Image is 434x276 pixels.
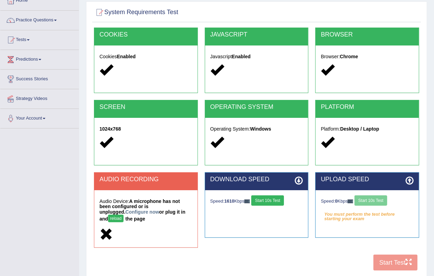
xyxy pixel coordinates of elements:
[210,176,303,183] h2: DOWNLOAD SPEED
[210,195,303,207] div: Speed: Kbps
[0,30,79,48] a: Tests
[232,54,251,59] strong: Enabled
[99,176,192,183] h2: AUDIO RECORDING
[348,200,353,203] img: ajax-loader-fb-connection.gif
[108,215,124,222] button: reload
[340,54,358,59] strong: Chrome
[99,199,192,224] h5: Audio Device:
[340,126,379,132] strong: Desktop / Laptop
[321,176,414,183] h2: UPLOAD SPEED
[117,54,136,59] strong: Enabled
[244,200,250,203] img: ajax-loader-fb-connection.gif
[321,209,414,219] em: You must perform the test before starting your exam
[321,104,414,111] h2: PLATFORM
[210,104,303,111] h2: OPERATING SYSTEM
[210,126,303,132] h5: Operating System:
[125,209,159,215] a: Configure now
[99,198,186,222] strong: A microphone has not been configured or is unplugged. or plug it in and the page
[0,11,79,28] a: Practice Questions
[321,54,414,59] h5: Browser:
[210,54,303,59] h5: Javascript
[321,195,414,207] div: Speed: Kbps
[94,7,178,18] h2: System Requirements Test
[0,70,79,87] a: Success Stories
[251,195,284,206] button: Start 10s Test
[250,126,271,132] strong: Windows
[99,126,121,132] strong: 1024x768
[0,109,79,126] a: Your Account
[0,50,79,67] a: Predictions
[99,54,192,59] h5: Cookies
[210,31,303,38] h2: JAVASCRIPT
[0,89,79,106] a: Strategy Videos
[321,31,414,38] h2: BROWSER
[99,104,192,111] h2: SCREEN
[321,126,414,132] h5: Platform:
[99,31,192,38] h2: COOKIES
[335,198,338,204] strong: 0
[224,198,234,204] strong: 1610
